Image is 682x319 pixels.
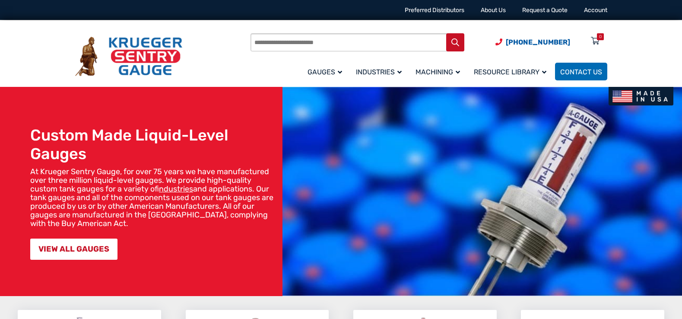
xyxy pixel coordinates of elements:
span: Contact Us [560,68,602,76]
a: Phone Number (920) 434-8860 [495,37,570,48]
a: Machining [410,61,469,82]
p: At Krueger Sentry Gauge, for over 75 years we have manufactured over three million liquid-level g... [30,167,278,228]
div: 0 [599,33,602,40]
a: Contact Us [555,63,607,80]
a: Request a Quote [522,6,568,14]
a: Resource Library [469,61,555,82]
a: industries [159,184,193,194]
h1: Custom Made Liquid-Level Gauges [30,126,278,163]
a: Preferred Distributors [405,6,464,14]
span: [PHONE_NUMBER] [506,38,570,46]
span: Gauges [308,68,342,76]
a: About Us [481,6,506,14]
span: Industries [356,68,402,76]
a: Account [584,6,607,14]
a: Gauges [302,61,351,82]
span: Machining [416,68,460,76]
img: bg_hero_bannerksentry [282,87,682,296]
a: Industries [351,61,410,82]
img: Made In USA [609,87,673,105]
img: Krueger Sentry Gauge [75,37,182,77]
span: Resource Library [474,68,546,76]
a: VIEW ALL GAUGES [30,239,117,260]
